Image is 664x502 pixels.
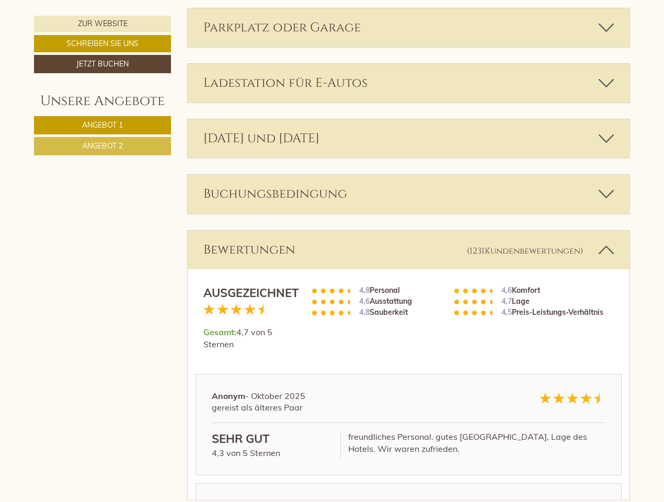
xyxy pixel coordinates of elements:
div: 4,3 von 5 Sternen [204,431,340,459]
div: [DATE] und [DATE] [188,119,630,158]
span: 4,8 [357,286,370,295]
li: Lage [452,296,614,307]
div: Parkplatz oder Garage [188,8,630,47]
li: Ausstattung [310,296,436,307]
div: gereist als älteres Paar [212,402,469,414]
span: Gesamt: [203,327,236,337]
div: Ausgezeichnet [203,285,294,301]
span: Angebot 2 [82,141,123,151]
div: Unsere Angebote [34,92,171,111]
div: Bewertungen [188,231,630,269]
span: 4,6 [357,296,370,306]
div: - Oktober 2025 [204,390,477,414]
div: 4,7 von 5 Sternen [196,285,302,350]
small: (1231 ) [467,245,583,257]
li: Sauberkeit [310,307,436,318]
span: 4,8 [357,307,370,317]
li: Komfort [452,285,614,296]
div: Ladestation für E-Autos [188,64,630,102]
span: 4,6 [499,286,512,295]
span: Kundenbewertungen [485,245,580,257]
span: 4,5 [499,307,512,317]
li: Preis-Leistungs-Verhältnis [452,307,614,318]
div: freundliches Personal. gutes [GEOGRAPHIC_DATA], Lage des Hotels. Wir waren zufrieden. [340,431,613,459]
a: Jetzt buchen [34,55,171,73]
strong: Anonym [212,391,245,401]
div: Buchungsbedingung [188,175,630,213]
a: Schreiben Sie uns [34,35,171,52]
a: Zur Website [34,16,171,32]
li: Personal [310,285,436,296]
div: Sehr Gut [212,431,333,447]
span: 4,7 [499,296,512,306]
span: Angebot 1 [82,120,123,130]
